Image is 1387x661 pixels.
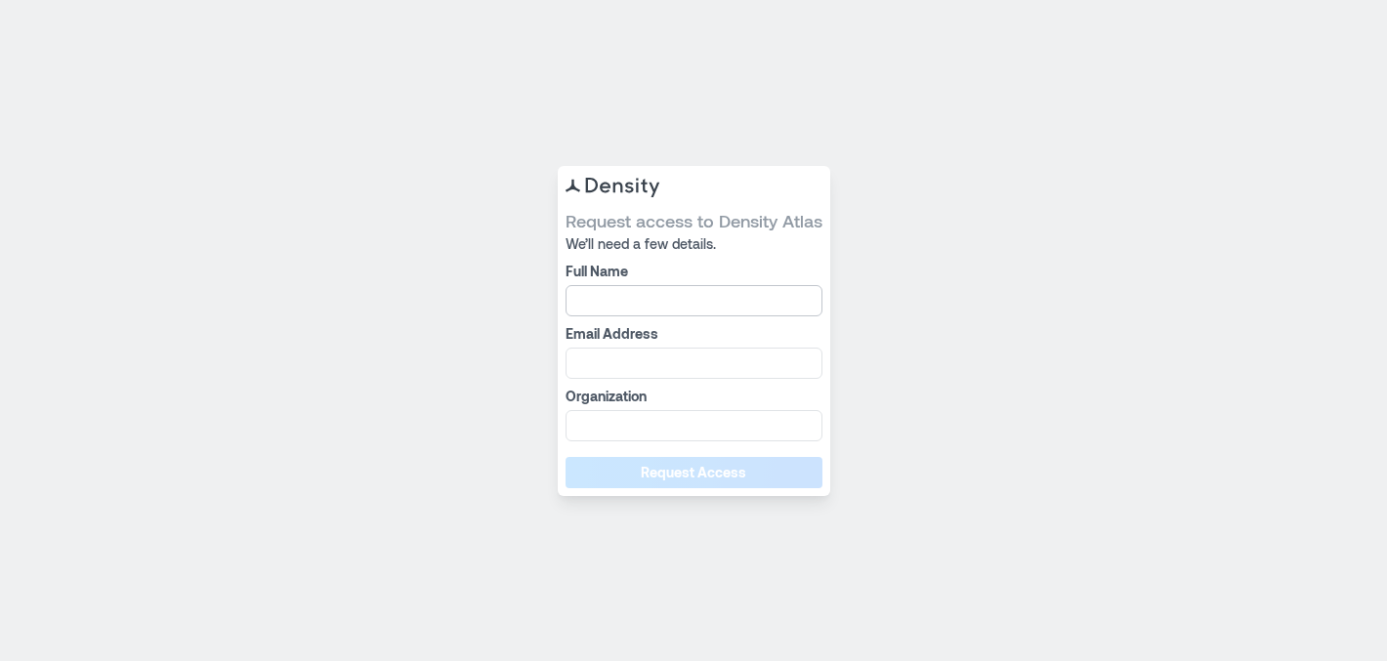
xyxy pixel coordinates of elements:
[566,457,822,488] button: Request Access
[566,324,819,344] label: Email Address
[566,262,819,281] label: Full Name
[566,209,822,232] span: Request access to Density Atlas
[641,463,746,482] span: Request Access
[566,234,822,254] span: We’ll need a few details.
[566,387,819,406] label: Organization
